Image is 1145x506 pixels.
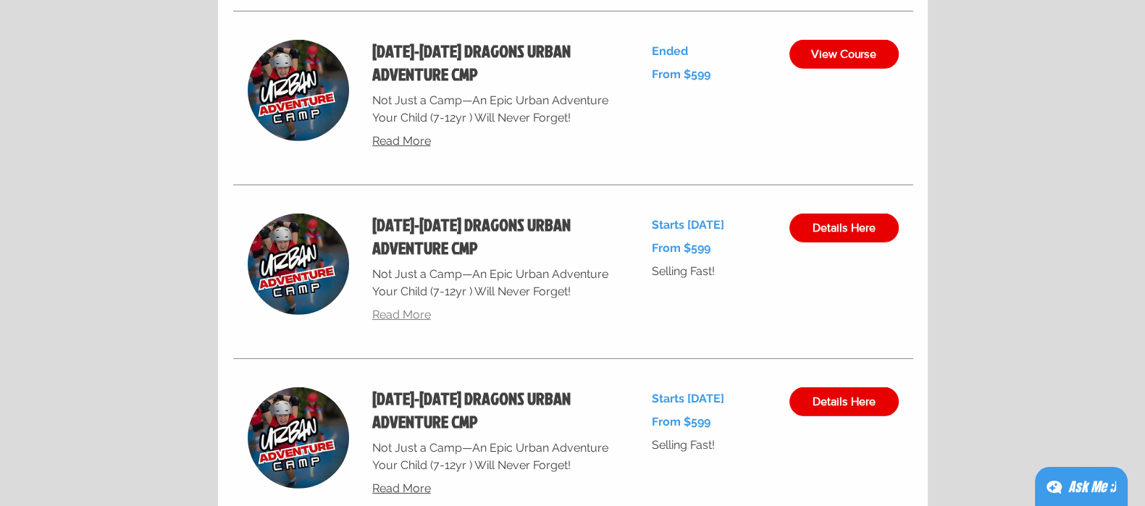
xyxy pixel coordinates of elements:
div: Ask Me ;) [1068,477,1116,497]
a: Read More [372,480,617,497]
a: SEPT 8-12 DRAGONS URBAN ADVENTURE CMP [372,214,617,260]
a: Details Here [789,387,899,416]
p: Not Just a Camp—An Epic Urban Adventure Your Child (7-12yr ) Will Never Forget! [372,266,617,300]
p: Ended [652,40,766,63]
h2: [DATE]-[DATE] DRAGONS URBAN ADVENTURE CMP [372,40,617,86]
span: Read More [372,134,431,148]
p: Selling Fast! [652,434,766,457]
p: Not Just a Camp—An Epic Urban Adventure Your Child (7-12yr ) Will Never Forget! [372,439,617,474]
span: Read More [372,481,431,495]
p: Starts [DATE] [652,214,766,237]
p: From $599 [652,63,766,86]
span: Details Here [813,222,876,234]
p: Starts [DATE] [652,387,766,410]
a: Read More [372,132,617,150]
a: Read More [372,306,617,324]
a: View Course [789,40,899,69]
span: View Course [811,49,876,60]
p: Not Just a Camp—An Epic Urban Adventure Your Child (7-12yr ) Will Never Forget! [372,92,617,127]
span: Read More [372,308,431,321]
a: OCT 13-17 DRAGONS URBAN ADVENTURE CMP [372,387,617,434]
p: From $599 [652,410,766,434]
h2: [DATE]-[DATE] DRAGONS URBAN ADVENTURE CMP [372,214,617,260]
p: Selling Fast! [652,260,766,283]
a: Details Here [789,214,899,243]
a: 4-7th Aug DRAGONS URBAN ADVENTURE CMP [372,40,617,86]
h2: [DATE]-[DATE] DRAGONS URBAN ADVENTURE CMP [372,387,617,434]
span: Details Here [813,396,876,408]
p: From $599 [652,237,766,260]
